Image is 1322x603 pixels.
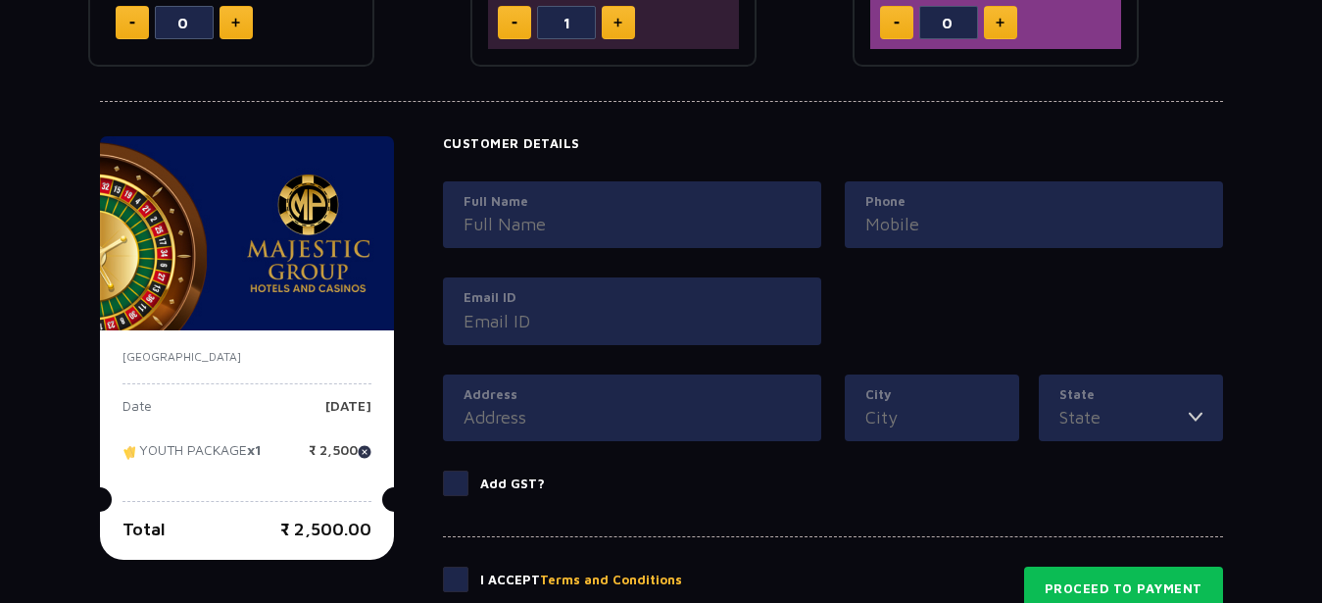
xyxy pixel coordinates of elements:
[865,404,999,430] input: City
[1059,385,1202,405] label: State
[480,475,545,494] p: Add GST?
[443,136,1223,152] h4: Customer Details
[231,18,240,27] img: plus
[480,571,682,590] p: I Accept
[894,22,900,25] img: minus
[464,404,801,430] input: Address
[1059,404,1189,430] input: State
[309,443,371,473] p: ₹ 2,500
[464,385,801,405] label: Address
[464,308,801,334] input: Email ID
[865,385,999,405] label: City
[122,399,152,428] p: Date
[122,516,166,542] p: Total
[464,288,801,308] label: Email ID
[865,211,1202,237] input: Mobile
[122,443,139,461] img: tikcet
[512,22,517,25] img: minus
[613,18,622,27] img: plus
[325,399,371,428] p: [DATE]
[996,18,1004,27] img: plus
[129,22,135,25] img: minus
[865,192,1202,212] label: Phone
[247,442,262,459] strong: x1
[122,443,262,473] p: YOUTH PACKAGE
[464,192,801,212] label: Full Name
[1189,404,1202,430] img: toggler icon
[540,571,682,590] button: Terms and Conditions
[100,136,394,330] img: majesticPride-banner
[280,516,371,542] p: ₹ 2,500.00
[122,348,371,366] p: [GEOGRAPHIC_DATA]
[464,211,801,237] input: Full Name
